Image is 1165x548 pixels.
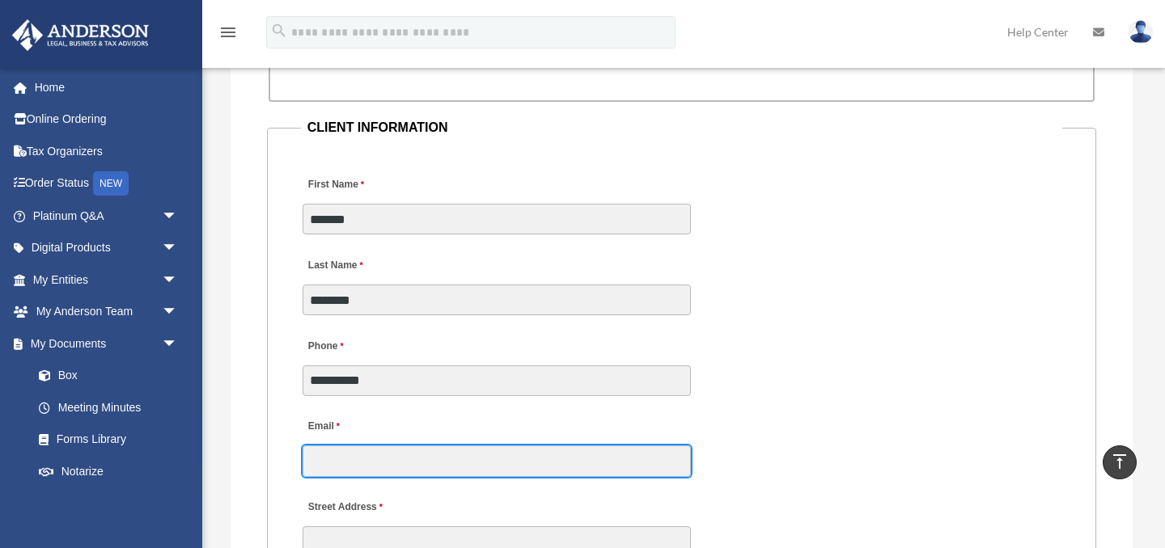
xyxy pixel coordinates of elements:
a: menu [218,28,238,42]
a: Digital Productsarrow_drop_down [11,232,202,264]
a: Online Learningarrow_drop_down [11,487,202,520]
span: arrow_drop_down [162,232,194,265]
label: Last Name [303,255,367,276]
label: Email [303,416,344,438]
a: Online Ordering [11,103,202,136]
a: Meeting Minutes [23,391,194,424]
a: Tax Organizers [11,135,202,167]
span: arrow_drop_down [162,296,194,329]
img: Anderson Advisors Platinum Portal [7,19,154,51]
a: Platinum Q&Aarrow_drop_down [11,200,202,232]
a: My Documentsarrow_drop_down [11,327,202,360]
i: vertical_align_top [1110,452,1129,471]
a: vertical_align_top [1103,445,1137,479]
label: Street Address [303,497,456,519]
a: Notarize [23,455,202,487]
span: arrow_drop_down [162,263,194,297]
i: menu [218,23,238,42]
a: Box [23,360,202,392]
a: My Anderson Teamarrow_drop_down [11,296,202,328]
legend: CLIENT INFORMATION [301,116,1063,139]
div: NEW [93,171,129,196]
a: My Entitiesarrow_drop_down [11,263,202,296]
i: search [270,22,288,40]
span: arrow_drop_down [162,487,194,521]
label: Phone [303,335,348,357]
a: Order StatusNEW [11,167,202,200]
span: arrow_drop_down [162,327,194,360]
a: Forms Library [23,424,202,456]
a: Home [11,71,202,103]
label: First Name [303,175,368,196]
span: arrow_drop_down [162,200,194,233]
img: User Pic [1129,20,1153,44]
